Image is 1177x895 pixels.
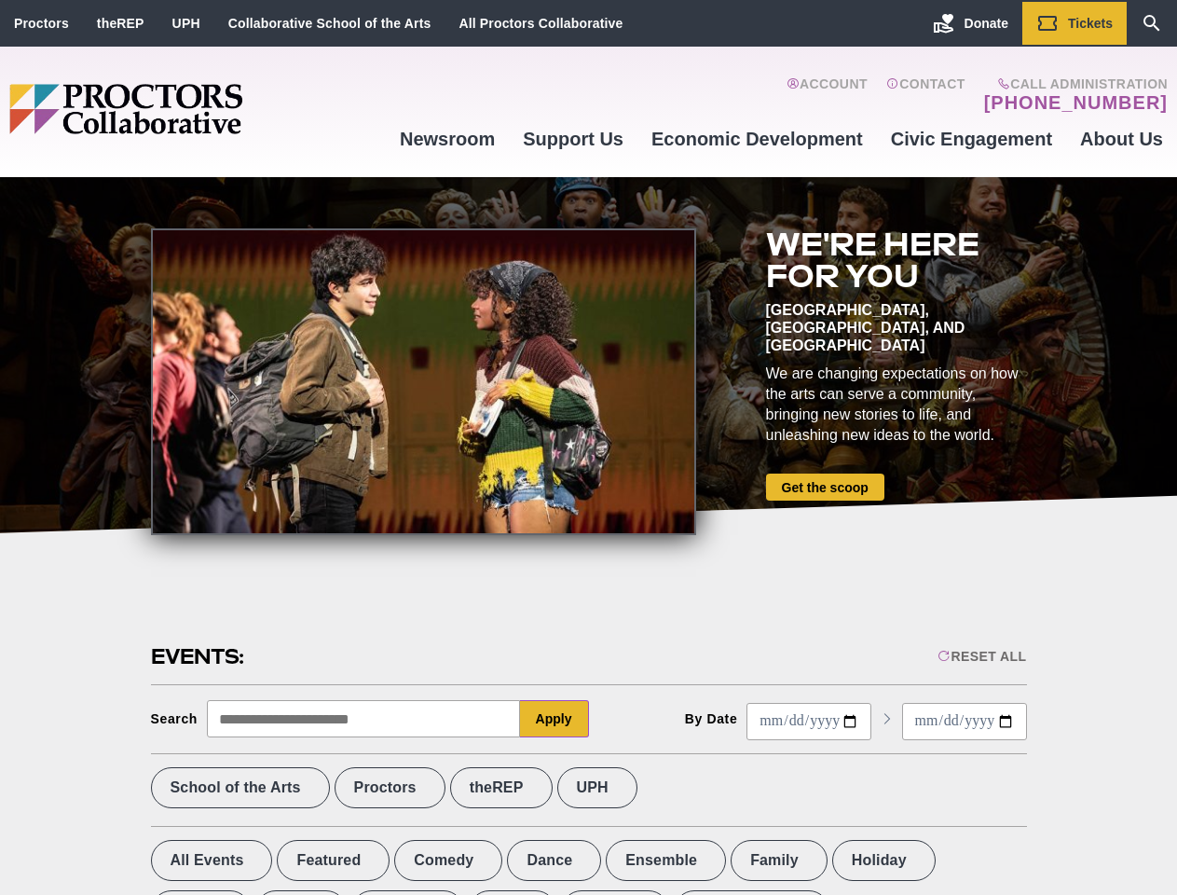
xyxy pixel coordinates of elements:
span: Donate [965,16,1008,31]
label: Family [731,840,828,881]
a: About Us [1066,114,1177,164]
a: Economic Development [637,114,877,164]
div: By Date [685,711,738,726]
h2: We're here for you [766,228,1027,292]
a: Tickets [1022,2,1127,45]
a: theREP [97,16,144,31]
a: All Proctors Collaborative [458,16,623,31]
div: Search [151,711,198,726]
label: Dance [507,840,601,881]
a: UPH [172,16,200,31]
label: Featured [277,840,390,881]
span: Tickets [1068,16,1113,31]
img: Proctors logo [9,84,386,134]
label: Holiday [832,840,936,881]
a: Donate [919,2,1022,45]
label: All Events [151,840,273,881]
label: School of the Arts [151,767,330,808]
label: Ensemble [606,840,726,881]
a: Search [1127,2,1177,45]
div: [GEOGRAPHIC_DATA], [GEOGRAPHIC_DATA], and [GEOGRAPHIC_DATA] [766,301,1027,354]
h2: Events: [151,642,247,671]
label: Proctors [335,767,445,808]
a: Support Us [509,114,637,164]
a: [PHONE_NUMBER] [984,91,1168,114]
label: theREP [450,767,553,808]
span: Call Administration [979,76,1168,91]
button: Apply [520,700,589,737]
a: Contact [886,76,965,114]
div: We are changing expectations on how the arts can serve a community, bringing new stories to life,... [766,364,1027,446]
label: Comedy [394,840,502,881]
a: Get the scoop [766,474,884,501]
a: Account [787,76,868,114]
a: Civic Engagement [877,114,1066,164]
label: UPH [557,767,637,808]
div: Reset All [937,649,1026,664]
a: Proctors [14,16,69,31]
a: Collaborative School of the Arts [228,16,431,31]
a: Newsroom [386,114,509,164]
